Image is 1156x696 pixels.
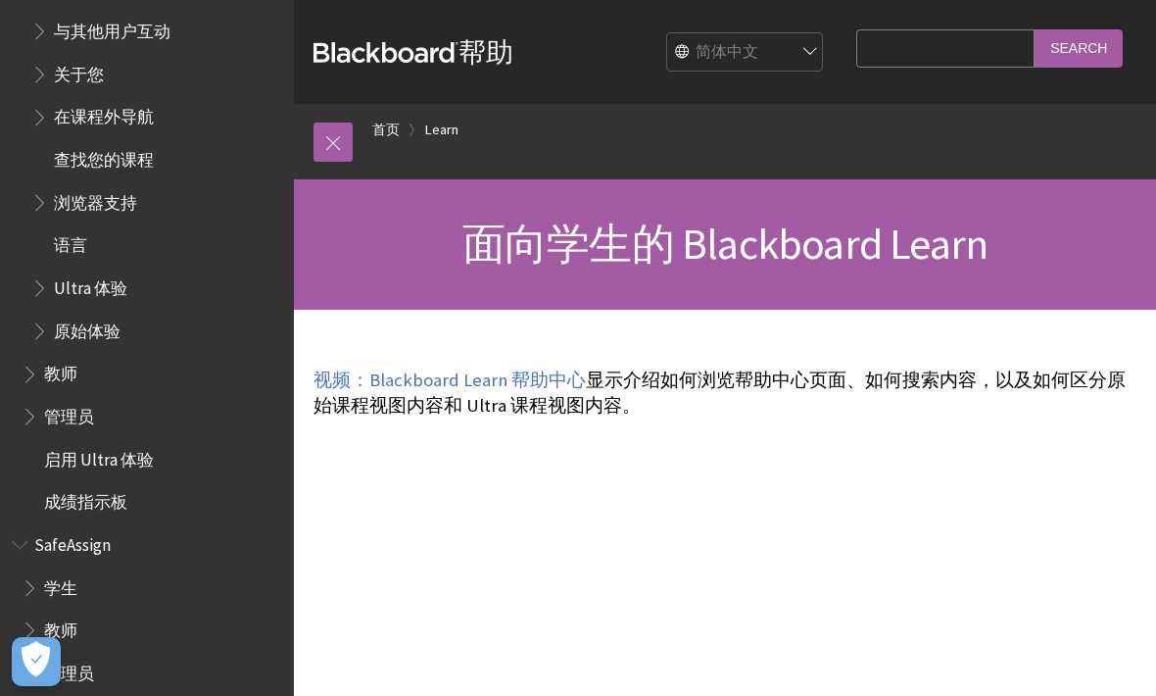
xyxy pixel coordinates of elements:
span: 与其他用户互动 [54,15,170,41]
a: Learn [425,118,458,142]
strong: Blackboard [313,42,458,63]
span: 语言 [54,229,87,256]
span: 启用 Ultra 体验 [44,443,154,470]
span: SafeAssign [34,528,111,555]
span: 原始体验 [54,315,120,341]
span: 查找您的课程 [54,143,154,170]
span: 教师 [44,614,77,640]
span: 教师 [44,358,77,384]
select: Site Language Selector [667,33,824,73]
span: 管理员 [44,400,94,426]
span: 成绩指示板 [44,485,127,512]
span: 管理员 [44,657,94,683]
span: 关于您 [54,58,104,84]
a: 首页 [372,118,400,142]
nav: Book outline for Blackboard SafeAssign [12,528,282,690]
span: 面向学生的 Blackboard Learn [462,217,987,271]
input: Search [1035,29,1123,68]
span: Ultra 体验 [54,272,127,298]
span: 在课程外导航 [54,101,154,127]
p: 显示介绍如何浏览帮助中心页面、如何搜索内容，以及如何区分原始课程视图内容和 Ultra 课程视图内容。 [313,368,1136,419]
a: Blackboard帮助 [313,34,513,70]
a: 视频：Blackboard Learn 帮助中心 [313,369,586,392]
span: 浏览器支持 [54,186,137,213]
button: Open Preferences [12,637,61,686]
span: 学生 [44,572,77,598]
